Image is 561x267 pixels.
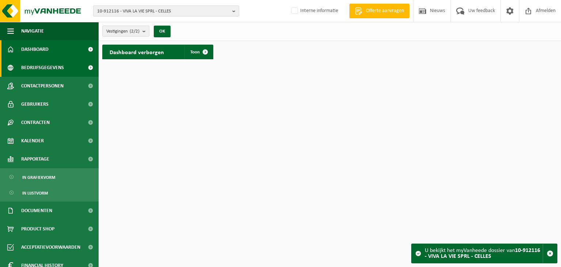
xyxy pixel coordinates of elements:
strong: 10-912116 - VIVA LA VIE SPRL - CELLES [425,248,540,259]
span: Gebruikers [21,95,49,113]
button: 10-912116 - VIVA LA VIE SPRL - CELLES [93,5,239,16]
span: 10-912116 - VIVA LA VIE SPRL - CELLES [97,6,229,17]
span: Toon [190,50,200,54]
span: Contracten [21,113,50,132]
span: Documenten [21,202,52,220]
a: In grafiekvorm [2,170,97,184]
a: In lijstvorm [2,186,97,200]
h2: Dashboard verborgen [102,45,171,59]
a: Offerte aanvragen [349,4,409,18]
span: Acceptatievoorwaarden [21,238,80,256]
label: Interne informatie [290,5,338,16]
a: Toon [184,45,213,59]
span: Dashboard [21,40,49,59]
span: Bedrijfsgegevens [21,59,64,77]
span: Product Shop [21,220,54,238]
button: OK [154,26,171,37]
button: Vestigingen(2/2) [102,26,149,37]
span: Contactpersonen [21,77,64,95]
span: Vestigingen [106,26,140,37]
span: In lijstvorm [22,186,48,200]
count: (2/2) [130,29,140,34]
div: U bekijkt het myVanheede dossier van [425,244,543,263]
span: Rapportage [21,150,49,168]
span: Kalender [21,132,44,150]
span: In grafiekvorm [22,170,55,184]
span: Navigatie [21,22,44,40]
span: Offerte aanvragen [364,7,406,15]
